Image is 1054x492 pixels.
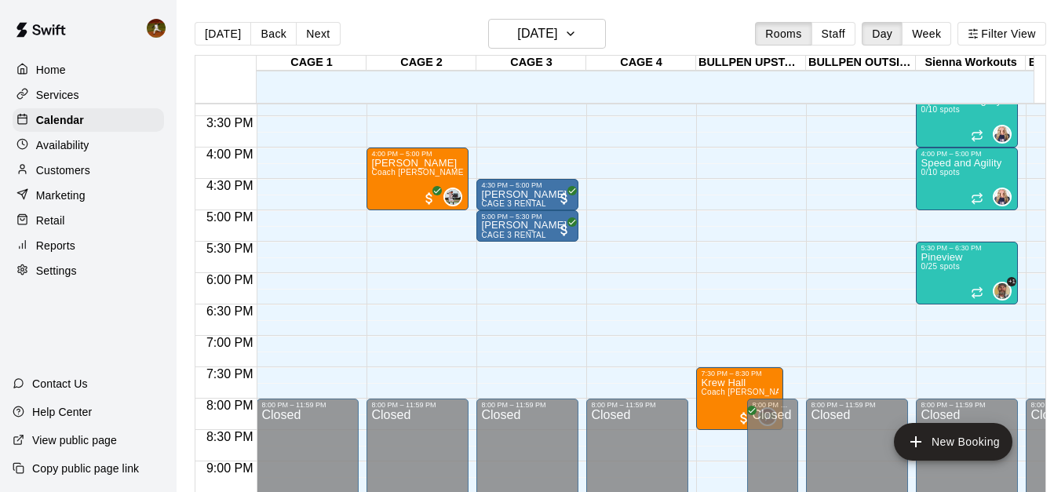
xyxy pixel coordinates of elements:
div: 8:00 PM – 11:59 PM [752,401,793,409]
p: Services [36,87,79,103]
div: CAGE 4 [586,56,696,71]
div: 4:30 PM – 5:00 PM: Colton Yack [476,179,578,210]
div: 5:00 PM – 5:30 PM: Colton Yack [476,210,578,242]
span: Clint Cottam & 1 other [999,282,1012,301]
span: Recurring event [971,129,983,142]
img: Cody Hansen [147,19,166,38]
div: 5:30 PM – 6:30 PM [921,244,1013,252]
span: All customers have paid [421,191,437,206]
div: Availability [13,133,164,157]
div: 8:00 PM – 11:59 PM [811,401,903,409]
a: Retail [13,209,164,232]
span: 5:30 PM [202,242,257,255]
span: 5:00 PM [202,210,257,224]
div: Sienna Workouts [916,56,1026,71]
span: Recurring event [971,192,983,205]
div: Sienna Gargano [993,125,1012,144]
div: 8:00 PM – 11:59 PM [261,401,354,409]
div: CAGE 1 [257,56,367,71]
p: Customers [36,162,90,178]
div: 4:30 PM – 5:00 PM [481,181,574,189]
button: add [894,423,1012,461]
span: Sienna Gargano [999,188,1012,206]
a: Home [13,58,164,82]
span: 4:30 PM [202,179,257,192]
span: Recurring event [971,286,983,299]
button: [DATE] [195,22,251,46]
a: Calendar [13,108,164,132]
div: Matt Hill [443,188,462,206]
span: Coach [PERSON_NAME] Pitching One on One [701,388,876,396]
div: 8:00 PM – 11:59 PM [591,401,684,409]
button: Week [902,22,951,46]
img: Clint Cottam [994,283,1010,299]
span: Sienna Gargano [999,125,1012,144]
span: 9:00 PM [202,461,257,475]
div: 4:00 PM – 5:00 PM [371,150,464,158]
span: All customers have paid [556,222,572,238]
span: 0/25 spots filled [921,262,959,271]
span: 8:30 PM [202,430,257,443]
div: CAGE 2 [367,56,476,71]
img: Matt Hill [445,189,461,205]
button: Staff [811,22,856,46]
h6: [DATE] [517,23,557,45]
p: Home [36,62,66,78]
a: Customers [13,159,164,182]
span: 6:30 PM [202,304,257,318]
div: Sienna Gargano [993,188,1012,206]
div: 5:00 PM – 5:30 PM [481,213,574,220]
div: Clint Cottam [993,282,1012,301]
button: [DATE] [488,19,606,49]
p: Contact Us [32,376,88,392]
div: Cody Hansen [144,13,177,44]
img: Sienna Gargano [994,189,1010,205]
span: 0/10 spots filled [921,168,959,177]
button: Day [862,22,903,46]
p: Calendar [36,112,84,128]
div: 4:00 PM – 5:00 PM: Speed and Agility [916,148,1018,210]
p: Help Center [32,404,92,420]
div: BULLPEN OUTSIDE [806,56,916,71]
span: 4:00 PM [202,148,257,161]
span: +1 [1007,277,1016,286]
a: Settings [13,259,164,282]
div: CAGE 3 [476,56,586,71]
button: Rooms [755,22,811,46]
div: 4:00 PM – 5:00 PM [921,150,1013,158]
span: Matt Hill [450,188,462,206]
button: Filter View [957,22,1045,46]
span: Coach [PERSON_NAME] One on One [371,168,513,177]
div: 7:30 PM – 8:30 PM [701,370,779,377]
div: 3:00 PM – 4:00 PM: Speed and Agility [916,85,1018,148]
span: CAGE 3 RENTAL [481,199,546,208]
p: Settings [36,263,77,279]
span: All customers have paid [736,410,752,426]
span: 0/10 spots filled [921,105,959,114]
div: BULLPEN UPSTAIRS [696,56,806,71]
p: Marketing [36,188,86,203]
button: Back [250,22,297,46]
a: Reports [13,234,164,257]
button: Next [296,22,340,46]
div: 5:30 PM – 6:30 PM: Pineview [916,242,1018,304]
a: Marketing [13,184,164,207]
div: 8:00 PM – 11:59 PM [371,401,464,409]
img: Sienna Gargano [994,126,1010,142]
span: 3:30 PM [202,116,257,129]
span: CAGE 3 RENTAL [481,231,546,239]
span: 7:00 PM [202,336,257,349]
span: All customers have paid [556,191,572,206]
span: 6:00 PM [202,273,257,286]
span: 7:30 PM [202,367,257,381]
p: View public page [32,432,117,448]
div: 7:30 PM – 8:30 PM: Coach Hansen Pitching One on One [696,367,783,430]
div: Services [13,83,164,107]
